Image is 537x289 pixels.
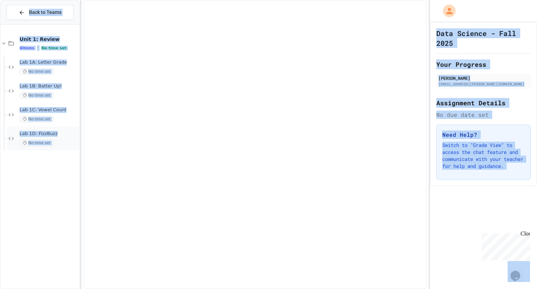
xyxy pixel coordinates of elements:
[37,45,38,51] span: •
[438,75,529,81] div: [PERSON_NAME]
[29,9,62,16] span: Back to Teams
[20,107,78,113] span: Lab 1C: Vowel Count
[436,59,531,69] h2: Your Progress
[20,92,54,99] span: No time set
[436,111,531,119] div: No due date set
[442,142,525,170] p: Switch to "Grade View" to access the chat feature and communicate with your teacher for help and ...
[20,59,78,65] span: Lab 1A: Letter Grade
[479,231,530,260] iframe: chat widget
[436,28,531,48] h1: Data Science - Fall 2025
[436,98,531,108] h2: Assignment Details
[6,5,74,20] button: Back to Teams
[20,36,78,42] span: Unit 1: Review
[20,68,54,75] span: No time set
[436,3,457,19] div: My Account
[20,116,54,122] span: No time set
[508,261,530,282] iframe: chat widget
[20,83,78,89] span: Lab 1B: Batter Up!
[3,3,48,44] div: Chat with us now!Close
[20,140,54,146] span: No time set
[20,131,78,137] span: Lab 1D: FizzBuzz
[438,82,529,87] div: [EMAIL_ADDRESS][PERSON_NAME][DOMAIN_NAME]
[442,131,525,139] h3: Need Help?
[20,46,34,50] span: 4 items
[41,46,66,50] span: No time set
